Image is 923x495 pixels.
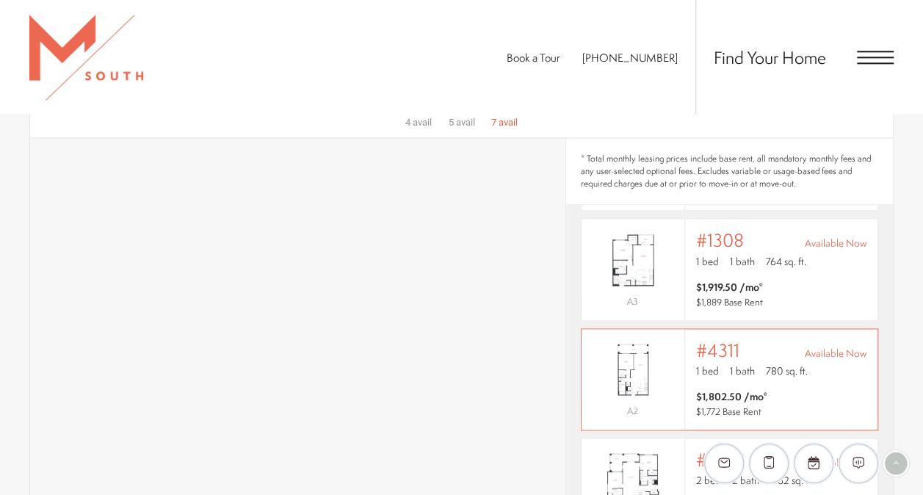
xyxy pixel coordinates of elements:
[582,337,684,402] img: #4311 - 1 bedroom floor plan layout with 1 bathroom and 780 square feet
[507,50,560,65] a: Book a Tour
[627,295,638,308] span: A3
[696,254,719,269] span: 1 bed
[730,254,755,269] span: 1 bath
[696,405,761,418] span: $1,772 Base Rent
[696,340,739,361] span: #4311
[696,296,763,308] span: $1,889 Base Rent
[582,228,684,292] img: #1308 - 1 bedroom floor plan layout with 1 bathroom and 764 square feet
[456,117,475,128] span: avail
[730,364,755,378] span: 1 bath
[413,117,432,128] span: avail
[766,364,808,378] span: 780 sq. ft.
[696,389,767,404] span: $1,802.50 /mo*
[581,328,879,430] a: View #4311
[714,46,826,69] a: Find Your Home
[696,230,744,250] span: #1308
[581,153,879,189] span: * Total monthly leasing prices include base rent, all mandatory monthly fees and any user-selecte...
[857,51,894,64] button: Open Menu
[582,50,678,65] span: [PHONE_NUMBER]
[696,473,721,488] span: 2 bed
[582,50,678,65] a: Call Us at 813-570-8014
[405,117,410,128] span: 4
[766,254,806,269] span: 764 sq. ft.
[696,280,763,295] span: $1,919.50 /mo*
[581,218,879,320] a: View #1308
[449,117,454,128] span: 5
[29,15,143,100] img: MSouth
[696,449,739,470] span: #1312
[805,236,866,250] span: Available Now
[805,346,866,361] span: Available Now
[627,405,638,417] span: A2
[696,364,719,378] span: 1 bed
